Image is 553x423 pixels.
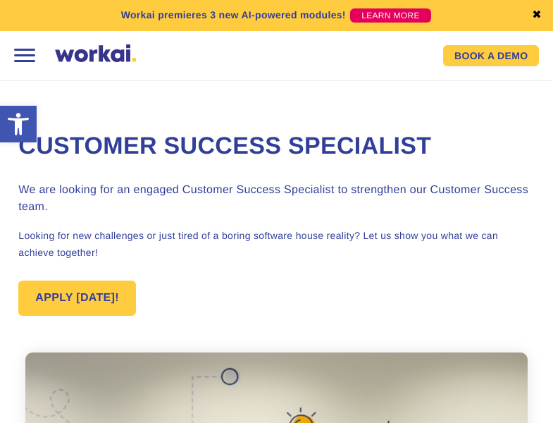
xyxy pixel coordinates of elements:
[443,45,539,66] a: BOOK A DEMO
[18,182,534,216] h3: We are looking for an engaged Customer Success Specialist to strengthen our Customer Success team.
[18,281,136,316] a: APPLY [DATE]!
[121,8,346,23] p: Workai premieres 3 new AI-powered modules!
[18,130,534,163] h1: Customer Success Specialist
[532,10,542,21] a: ✖
[18,227,534,261] p: Looking for new challenges or just tired of a boring software house reality? Let us show you what...
[350,8,431,23] a: LEARN MORE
